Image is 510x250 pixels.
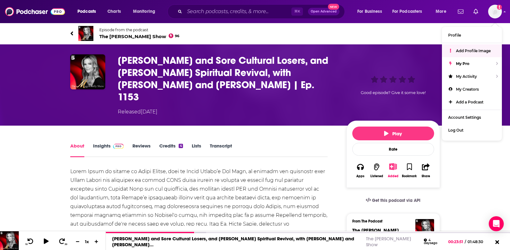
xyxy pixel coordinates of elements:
[456,74,477,79] span: My Activity
[103,7,125,17] a: Charts
[418,159,434,182] button: Share
[431,7,454,17] button: open menu
[129,7,163,17] button: open menu
[210,143,232,157] a: Transcript
[442,111,502,124] a: Account Settings
[5,6,65,17] img: Podchaser - Follow, Share and Rate Podcasts
[352,159,369,182] button: Apps
[78,26,93,41] img: The Megyn Kelly Show
[369,159,385,182] button: Listened
[133,7,155,16] span: Monitoring
[424,238,442,245] div: 4 days ago
[352,127,434,140] button: Play
[442,44,502,57] a: Add Profile Image
[466,239,489,244] span: 01:48:30
[73,7,104,17] button: open menu
[402,174,417,178] div: Bookmark
[311,10,337,13] span: Open Advanced
[82,239,92,244] div: 1 x
[442,27,502,141] ul: Show profile menu
[448,33,461,37] span: Profile
[77,7,96,16] span: Podcasts
[99,33,180,39] span: The [PERSON_NAME] Show
[70,143,84,157] a: About
[442,83,502,96] a: My Creators
[185,7,291,17] input: Search podcasts, credits, & more...
[24,238,36,246] button: 10
[192,143,201,157] a: Lists
[366,236,411,247] a: The [PERSON_NAME] Show
[448,128,463,132] span: Log Out
[385,159,401,182] div: Show More ButtonAdded
[456,100,483,104] span: Add a Podcast
[65,243,67,246] span: 30
[25,243,27,246] span: 10
[352,143,434,156] div: Rate
[361,90,426,95] span: Good episode? Give it some love!
[352,219,429,223] h3: From The Podcast
[70,26,440,41] a: The Megyn Kelly ShowEpisode from the podcastThe [PERSON_NAME] Show96
[456,48,491,53] span: Add Profile Image
[392,7,422,16] span: For Podcasters
[456,61,469,66] span: My Pro
[132,143,151,157] a: Reviews
[370,174,383,178] div: Listened
[489,216,504,231] div: Open Intercom Messenger
[118,54,336,103] h1: Jimmy Kimmel and Sore Cultural Losers, and Charlie Kirk's Spiritual Revival, with Steve Bannon an...
[488,5,502,18] img: User Profile
[422,174,430,178] div: Share
[353,7,390,17] button: open menu
[401,159,418,182] button: Bookmark
[352,227,399,239] a: The Megyn Kelly Show
[455,6,466,17] a: Show notifications dropdown
[448,239,465,244] span: 00:23:51
[372,198,420,203] span: Get this podcast via API
[112,236,354,247] a: [PERSON_NAME] and Sore Cultural Losers, and [PERSON_NAME] Spiritual Revival, with [PERSON_NAME] a...
[328,4,339,10] span: New
[465,239,466,244] span: /
[352,227,399,239] span: The [PERSON_NAME] Show
[57,238,68,246] button: 30
[107,7,121,16] span: Charts
[70,54,105,89] img: Jimmy Kimmel and Sore Cultural Losers, and Charlie Kirk's Spiritual Revival, with Steve Bannon an...
[113,144,124,149] img: Podchaser Pro
[361,193,426,208] a: Get this podcast via API
[173,4,351,19] div: Search podcasts, credits, & more...
[308,8,339,15] button: Open AdvancedNew
[384,131,402,137] span: Play
[488,5,502,18] span: Logged in as tmarra
[497,5,502,10] svg: Add a profile image
[436,7,446,16] span: More
[93,143,124,157] a: InsightsPodchaser Pro
[488,5,502,18] button: Show profile menu
[99,27,180,32] span: Episode from the podcast
[388,174,399,178] div: Added
[118,108,157,116] div: Released [DATE]
[471,6,481,17] a: Show notifications dropdown
[357,7,382,16] span: For Business
[442,96,502,108] a: Add a Podcast
[291,7,303,16] span: ⌘ K
[175,35,179,37] span: 96
[388,7,431,17] button: open menu
[179,144,183,148] div: 4
[387,163,399,170] button: Show More Button
[456,87,479,92] span: My Creators
[415,219,434,238] img: The Megyn Kelly Show
[356,174,364,178] div: Apps
[448,115,481,120] span: Account Settings
[442,29,502,42] a: Profile
[159,143,183,157] a: Credits4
